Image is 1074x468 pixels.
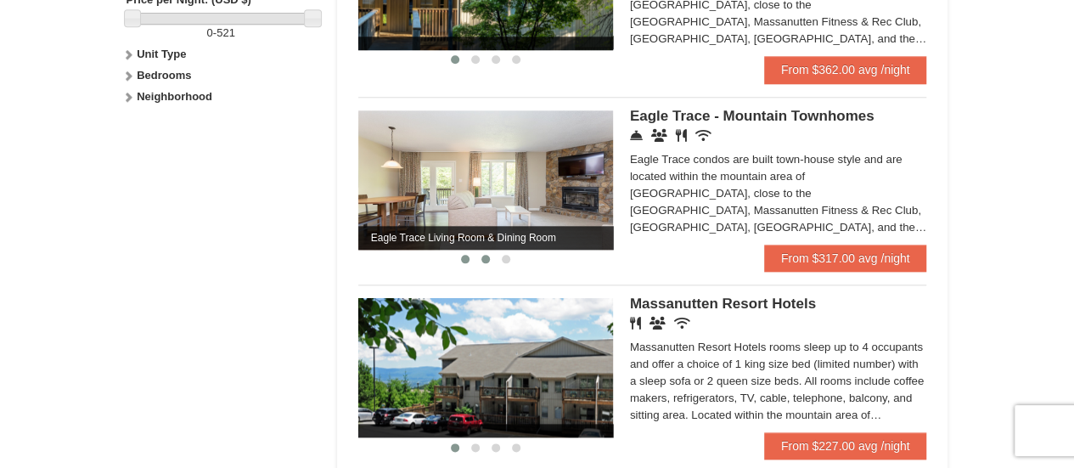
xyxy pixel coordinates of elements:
span: Eagle Trace Living Room & Dining Room [358,226,613,250]
a: From $362.00 avg /night [764,56,927,83]
a: From $317.00 avg /night [764,245,927,272]
i: Restaurant [630,317,641,330]
img: Eagle Trace Living Room & Dining Room [358,110,613,250]
i: Concierge Desk [630,129,643,142]
i: Wireless Internet (free) [695,129,711,142]
strong: Neighborhood [137,90,212,103]
span: 521 [216,26,235,39]
label: - [127,25,316,42]
a: From $227.00 avg /night [764,432,927,460]
span: Eagle Trace - Mountain Townhomes [630,108,874,124]
i: Restaurant [676,129,687,142]
strong: Bedrooms [137,69,191,82]
div: Eagle Trace condos are built town-house style and are located within the mountain area of [GEOGRA... [630,151,927,236]
i: Banquet Facilities [649,317,666,330]
div: Massanutten Resort Hotels rooms sleep up to 4 occupants and offer a choice of 1 king size bed (li... [630,339,927,424]
strong: Unit Type [137,48,186,60]
span: Massanutten Resort Hotels [630,296,816,312]
i: Conference Facilities [651,129,667,142]
span: 0 [207,26,213,39]
i: Wireless Internet (free) [674,317,690,330]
